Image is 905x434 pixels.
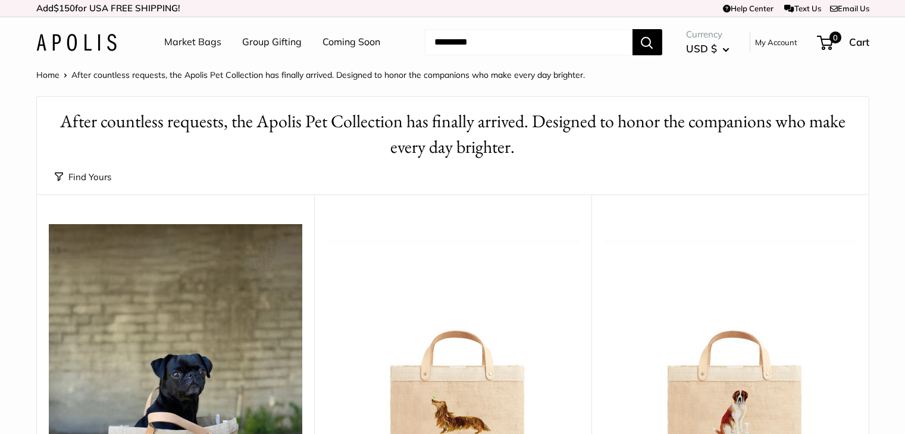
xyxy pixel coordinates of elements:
span: $150 [54,2,75,14]
span: USD $ [686,42,717,55]
button: USD $ [686,39,729,58]
span: Currency [686,26,729,43]
a: Coming Soon [322,33,380,51]
span: Cart [849,36,869,48]
a: Help Center [723,4,774,13]
a: My Account [755,35,797,49]
a: Home [36,70,60,80]
h1: After countless requests, the Apolis Pet Collection has finally arrived. Designed to honor the co... [55,109,851,160]
nav: Breadcrumb [36,67,585,83]
a: Market Bags [164,33,221,51]
span: 0 [829,32,841,43]
a: 0 Cart [818,33,869,52]
button: Find Yours [55,169,111,185]
a: Email Us [830,4,869,13]
a: Text Us [784,4,821,13]
button: Search [632,29,662,55]
a: Group Gifting [242,33,302,51]
input: Search... [425,29,632,55]
img: Apolis [36,34,117,51]
span: After countless requests, the Apolis Pet Collection has finally arrived. Designed to honor the co... [71,70,585,80]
